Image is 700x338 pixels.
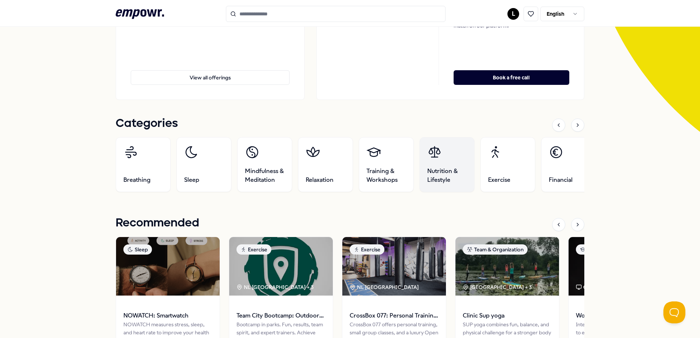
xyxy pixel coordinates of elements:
iframe: Help Scout Beacon - Open [663,301,685,323]
img: package image [229,237,333,296]
div: NL [GEOGRAPHIC_DATA] + 3 [237,283,314,291]
img: package image [116,237,220,296]
a: View all offerings [131,59,290,85]
h1: Recommended [116,214,199,232]
span: Mindfulness & Meditation [245,167,284,184]
div: Sleep [123,244,152,255]
span: NOWATCH: Smartwatch [123,311,212,320]
a: Mindfulness & Meditation [237,137,292,192]
img: package image [569,237,672,296]
button: View all offerings [131,70,290,85]
a: Nutrition & Lifestyle [420,137,474,192]
div: Exercise [350,244,384,255]
a: Financial [541,137,596,192]
span: Financial [549,176,573,184]
span: CrossBox 077: Personal Training & Open Gym [350,311,439,320]
div: Online [576,283,599,291]
div: Exercise [237,244,271,255]
img: package image [455,237,559,296]
span: Exercise [488,176,510,184]
span: Breathing [123,176,150,184]
img: package image [342,237,446,296]
span: Sleep [184,176,199,184]
div: [GEOGRAPHIC_DATA] + 3 [463,283,532,291]
a: Relaxation [298,137,353,192]
h1: Categories [116,114,178,133]
input: Search for products, categories or subcategories [226,6,446,22]
a: Training & Workshops [359,137,414,192]
span: Clinic Sup yoga [463,311,552,320]
span: Team City Bootcamp: Outdoor Sports [237,311,325,320]
button: Book a free call [454,70,569,85]
a: Exercise [480,137,535,192]
div: NL [GEOGRAPHIC_DATA] [350,283,420,291]
span: Relaxation [306,176,334,184]
button: L [507,8,519,20]
span: Nutrition & Lifestyle [427,167,467,184]
div: Team & Organization [463,244,528,255]
span: Women's Circle for Leadership and Self-awareness [576,311,665,320]
a: Breathing [116,137,171,192]
a: Sleep [176,137,231,192]
span: Training & Workshops [366,167,406,184]
div: Training & Workshops [576,244,643,255]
